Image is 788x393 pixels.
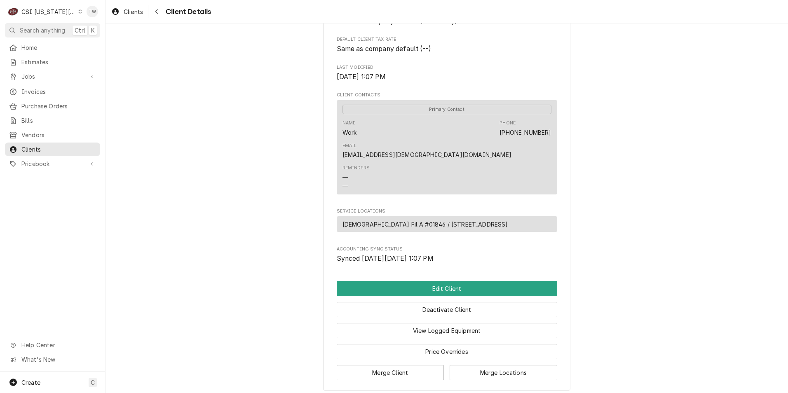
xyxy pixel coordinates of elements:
div: Button Group Row [337,281,557,296]
button: Merge Client [337,365,444,380]
a: Purchase Orders [5,99,100,113]
div: Name [342,120,356,126]
span: [DATE] 1:07 PM [337,73,386,81]
div: Service Location [337,216,557,232]
div: Service Locations List [337,216,557,236]
button: Edit Client [337,281,557,296]
span: Jobs [21,72,84,81]
div: Reminders [342,165,370,190]
a: Go to Jobs [5,70,100,83]
a: Clients [5,143,100,156]
span: Last Modified [337,72,557,82]
div: CSI [US_STATE][GEOGRAPHIC_DATA] [21,7,76,16]
div: Email [342,143,511,159]
span: Accounting Sync Status [337,246,557,253]
a: Vendors [5,128,100,142]
span: Create [21,379,40,386]
a: Go to Pricebook [5,157,100,171]
button: Search anythingCtrlK [5,23,100,37]
span: K [91,26,95,35]
a: Home [5,41,100,54]
div: Primary [342,104,551,114]
span: Default Client Tax Rate [337,36,557,43]
span: What's New [21,355,95,364]
span: Pricebook [21,159,84,168]
span: Client Details [163,6,211,17]
div: Client Contacts List [337,100,557,198]
span: Vendors [21,131,96,139]
div: — [342,182,348,190]
button: Navigate back [150,5,163,18]
button: Price Overrides [337,344,557,359]
div: Phone [500,120,516,126]
span: Clients [124,7,143,16]
div: Tori Warrick's Avatar [87,6,98,17]
div: Phone [500,120,551,136]
a: Bills [5,114,100,127]
span: Accounting Sync Status [337,254,557,264]
div: Button Group Row [337,359,557,380]
div: TW [87,6,98,17]
a: [EMAIL_ADDRESS][DEMOGRAPHIC_DATA][DOMAIN_NAME] [342,151,511,158]
span: Client Contacts [337,92,557,98]
div: Button Group Row [337,317,557,338]
div: Email [342,143,357,149]
span: Service Locations [337,208,557,215]
span: Last Modified [337,64,557,71]
span: Primary Contact [342,105,551,114]
span: Search anything [20,26,65,35]
span: Home [21,43,96,52]
span: Default Client Tax Rate [337,44,557,54]
div: Name [342,120,357,136]
span: Ctrl [75,26,85,35]
span: Estimates [21,58,96,66]
div: CSI Kansas City's Avatar [7,6,19,17]
div: Client Contacts [337,92,557,198]
button: Deactivate Client [337,302,557,317]
div: Last Modified [337,64,557,82]
div: — [342,173,348,182]
div: C [7,6,19,17]
div: Accounting Sync Status [337,246,557,264]
a: Clients [108,5,146,19]
span: [DEMOGRAPHIC_DATA] Fil A #01846 / [STREET_ADDRESS] [342,220,508,229]
div: Button Group [337,281,557,380]
span: Synced [DATE][DATE] 1:07 PM [337,255,434,262]
div: Contact [337,100,557,195]
span: C [91,378,95,387]
div: Reminders [342,165,370,171]
div: Button Group Row [337,296,557,317]
span: Same as company default (--) [337,45,431,53]
span: Invoices [21,87,96,96]
a: [PHONE_NUMBER] [500,129,551,136]
span: Clients [21,145,96,154]
a: Invoices [5,85,100,98]
button: View Logged Equipment [337,323,557,338]
span: Same as company default (Same Day) [337,17,457,25]
span: Help Center [21,341,95,349]
span: Bills [21,116,96,125]
div: Button Group Row [337,338,557,359]
div: Work [342,128,357,137]
a: Go to What's New [5,353,100,366]
div: Service Locations [337,208,557,236]
div: Default Client Tax Rate [337,36,557,54]
span: Purchase Orders [21,102,96,110]
a: Estimates [5,55,100,69]
a: Go to Help Center [5,338,100,352]
button: Merge Locations [450,365,557,380]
